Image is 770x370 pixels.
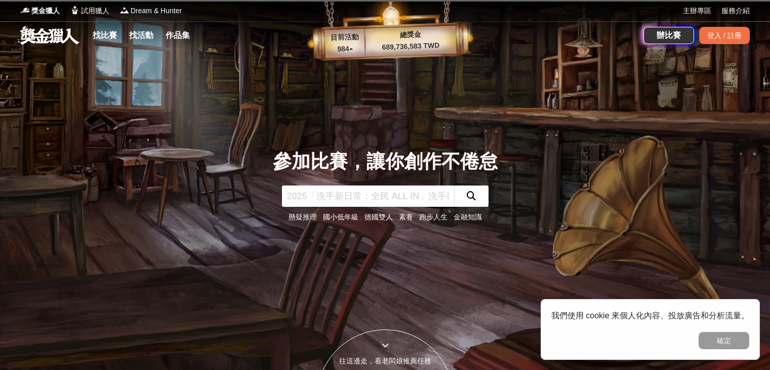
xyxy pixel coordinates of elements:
span: Dream & Hunter [131,6,182,16]
a: 作品集 [161,28,194,43]
a: 懸疑推理 [289,213,317,221]
a: 跑步人生 [419,213,448,221]
a: 辦比賽 [643,27,694,44]
div: 往這邊走，看老闆娘推薦任務 [317,356,453,366]
p: 目前活動 [324,31,365,44]
a: 國小低年級 [323,213,358,221]
a: 服務介紹 [721,6,750,16]
a: Logo獎金獵人 [20,6,60,16]
span: 我們使用 cookie 來個人化內容、投放廣告和分析流量。 [551,311,749,320]
a: 素養 [399,213,413,221]
p: 689,736,583 TWD [365,40,457,53]
div: 登入 / 註冊 [699,27,750,44]
a: 找比賽 [89,28,121,43]
a: Logo試用獵人 [70,6,109,16]
a: 德國雙人 [364,213,393,221]
img: Logo [119,5,130,15]
p: 總獎金 [364,28,456,42]
span: 獎金獵人 [31,6,60,16]
img: Logo [20,5,30,15]
a: LogoDream & Hunter [119,6,182,16]
p: 984 ▴ [325,43,366,55]
input: 2025「洗手新日常：全民 ALL IN」洗手歌全台徵選 [282,186,454,207]
img: Logo [70,5,80,15]
span: 試用獵人 [81,6,109,16]
div: 參加比賽，讓你創作不倦怠 [273,147,498,176]
a: 主辦專區 [683,6,711,16]
a: 金融知識 [454,213,482,221]
a: 找活動 [125,28,157,43]
button: 確定 [699,332,749,349]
